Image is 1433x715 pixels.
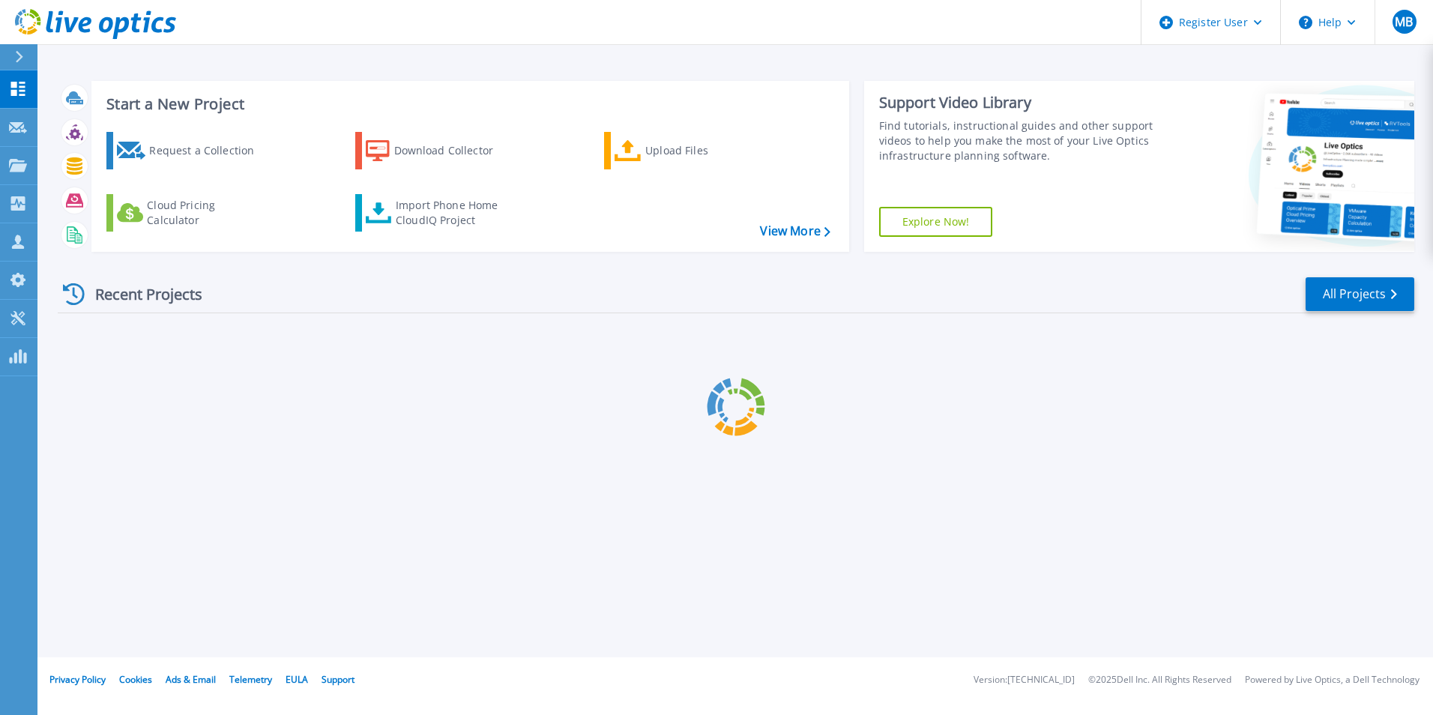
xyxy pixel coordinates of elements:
div: Upload Files [645,136,765,166]
a: Privacy Policy [49,673,106,686]
div: Support Video Library [879,93,1159,112]
div: Import Phone Home CloudIQ Project [396,198,513,228]
span: MB [1395,16,1413,28]
a: View More [760,224,830,238]
a: Explore Now! [879,207,993,237]
li: © 2025 Dell Inc. All Rights Reserved [1088,675,1231,685]
a: All Projects [1306,277,1414,311]
a: EULA [286,673,308,686]
li: Version: [TECHNICAL_ID] [974,675,1075,685]
a: Cloud Pricing Calculator [106,194,274,232]
div: Recent Projects [58,276,223,313]
a: Support [322,673,355,686]
div: Download Collector [394,136,514,166]
h3: Start a New Project [106,96,830,112]
li: Powered by Live Optics, a Dell Technology [1245,675,1420,685]
a: Request a Collection [106,132,274,169]
div: Cloud Pricing Calculator [147,198,267,228]
a: Cookies [119,673,152,686]
a: Ads & Email [166,673,216,686]
div: Find tutorials, instructional guides and other support videos to help you make the most of your L... [879,118,1159,163]
a: Telemetry [229,673,272,686]
a: Download Collector [355,132,522,169]
a: Upload Files [604,132,771,169]
div: Request a Collection [149,136,269,166]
